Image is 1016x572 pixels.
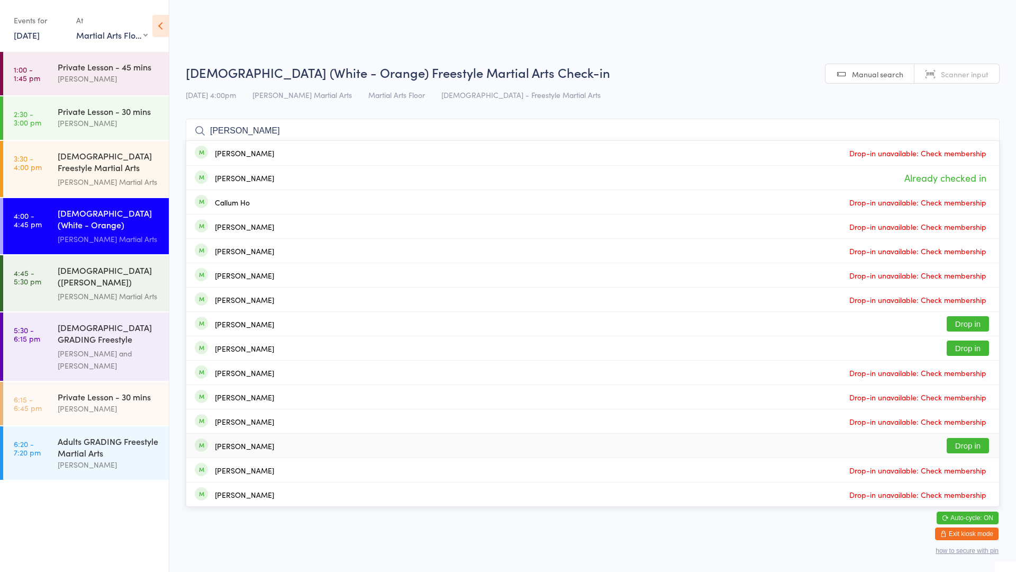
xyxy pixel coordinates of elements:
input: Search [186,119,1000,143]
time: 3:30 - 4:00 pm [14,154,42,171]
span: Scanner input [941,69,988,79]
div: [DEMOGRAPHIC_DATA] GRADING Freestyle Martial Arts [58,321,160,347]
a: 2:30 -3:00 pmPrivate Lesson - 30 mins[PERSON_NAME] [3,96,169,140]
button: how to secure with pin [936,547,999,555]
span: Drop-in unavailable: Check membership [847,462,989,478]
span: Drop-in unavailable: Check membership [847,194,989,210]
button: Exit kiosk mode [935,528,999,540]
time: 4:45 - 5:30 pm [14,269,41,285]
div: [PERSON_NAME] [215,149,274,157]
div: [PERSON_NAME] [215,271,274,280]
div: [PERSON_NAME] [215,490,274,499]
span: Drop-in unavailable: Check membership [847,487,989,503]
div: Martial Arts Floor [76,29,148,41]
div: [PERSON_NAME] [215,296,274,304]
span: Martial Arts Floor [368,90,425,100]
div: [PERSON_NAME] Martial Arts [58,176,160,188]
div: [PERSON_NAME] [58,403,160,415]
div: [PERSON_NAME] and [PERSON_NAME] [58,347,160,372]
time: 4:00 - 4:45 pm [14,211,42,228]
span: Drop-in unavailable: Check membership [847,389,989,405]
div: Private Lesson - 30 mins [58,105,160,117]
a: 6:20 -7:20 pmAdults GRADING Freestyle Martial Arts[PERSON_NAME] [3,426,169,480]
h2: [DEMOGRAPHIC_DATA] (White - Orange) Freestyle Martial Arts Check-in [186,64,1000,81]
div: [DEMOGRAPHIC_DATA] Freestyle Martial Arts (Little Heroes) [58,150,160,176]
a: 5:30 -6:15 pm[DEMOGRAPHIC_DATA] GRADING Freestyle Martial Arts[PERSON_NAME] and [PERSON_NAME] [3,312,169,381]
div: [PERSON_NAME] [58,117,160,129]
div: [PERSON_NAME] [215,174,274,182]
div: [PERSON_NAME] [215,417,274,426]
button: Drop in [947,438,989,453]
div: [PERSON_NAME] [215,369,274,377]
time: 6:15 - 6:45 pm [14,395,42,412]
div: [DEMOGRAPHIC_DATA] ([PERSON_NAME]) Freestyle Martial Arts [58,264,160,290]
span: Drop-in unavailable: Check membership [847,365,989,381]
span: Drop-in unavailable: Check membership [847,243,989,259]
a: 1:00 -1:45 pmPrivate Lesson - 45 mins[PERSON_NAME] [3,52,169,95]
span: [PERSON_NAME] Martial Arts [252,90,352,100]
button: Drop in [947,341,989,356]
div: [PERSON_NAME] [215,320,274,328]
div: [DEMOGRAPHIC_DATA] (White - Orange) Freestyle Martial Arts [58,207,160,233]
a: 6:15 -6:45 pmPrivate Lesson - 30 mins[PERSON_NAME] [3,382,169,425]
div: [PERSON_NAME] [215,247,274,255]
a: 4:00 -4:45 pm[DEMOGRAPHIC_DATA] (White - Orange) Freestyle Martial Arts[PERSON_NAME] Martial Arts [3,198,169,254]
div: [PERSON_NAME] [215,466,274,475]
span: [DEMOGRAPHIC_DATA] - Freestyle Martial Arts [441,90,601,100]
div: [PERSON_NAME] [215,344,274,353]
a: [DATE] [14,29,40,41]
a: 4:45 -5:30 pm[DEMOGRAPHIC_DATA] ([PERSON_NAME]) Freestyle Martial Arts[PERSON_NAME] Martial Arts [3,255,169,311]
div: [PERSON_NAME] [215,442,274,450]
span: Drop-in unavailable: Check membership [847,145,989,161]
time: 1:00 - 1:45 pm [14,65,40,82]
div: [PERSON_NAME] [58,459,160,471]
time: 2:30 - 3:00 pm [14,110,41,127]
span: Drop-in unavailable: Check membership [847,219,989,235]
span: [DATE] 4:00pm [186,90,236,100]
time: 6:20 - 7:20 pm [14,440,41,457]
div: Events for [14,12,66,29]
span: Drop-in unavailable: Check membership [847,267,989,283]
span: Manual search [852,69,903,79]
button: Auto-cycle: ON [937,512,999,524]
div: [PERSON_NAME] [215,393,274,401]
div: Callum Ho [215,198,250,207]
a: 3:30 -4:00 pm[DEMOGRAPHIC_DATA] Freestyle Martial Arts (Little Heroes)[PERSON_NAME] Martial Arts [3,141,169,197]
span: Drop-in unavailable: Check membership [847,414,989,430]
span: Already checked in [902,168,989,187]
div: Adults GRADING Freestyle Martial Arts [58,435,160,459]
button: Drop in [947,316,989,332]
div: [PERSON_NAME] [58,73,160,85]
span: Drop-in unavailable: Check membership [847,292,989,308]
div: [PERSON_NAME] Martial Arts [58,233,160,245]
div: [PERSON_NAME] [215,222,274,231]
div: Private Lesson - 30 mins [58,391,160,403]
div: Private Lesson - 45 mins [58,61,160,73]
time: 5:30 - 6:15 pm [14,326,40,343]
div: At [76,12,148,29]
div: [PERSON_NAME] Martial Arts [58,290,160,302]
